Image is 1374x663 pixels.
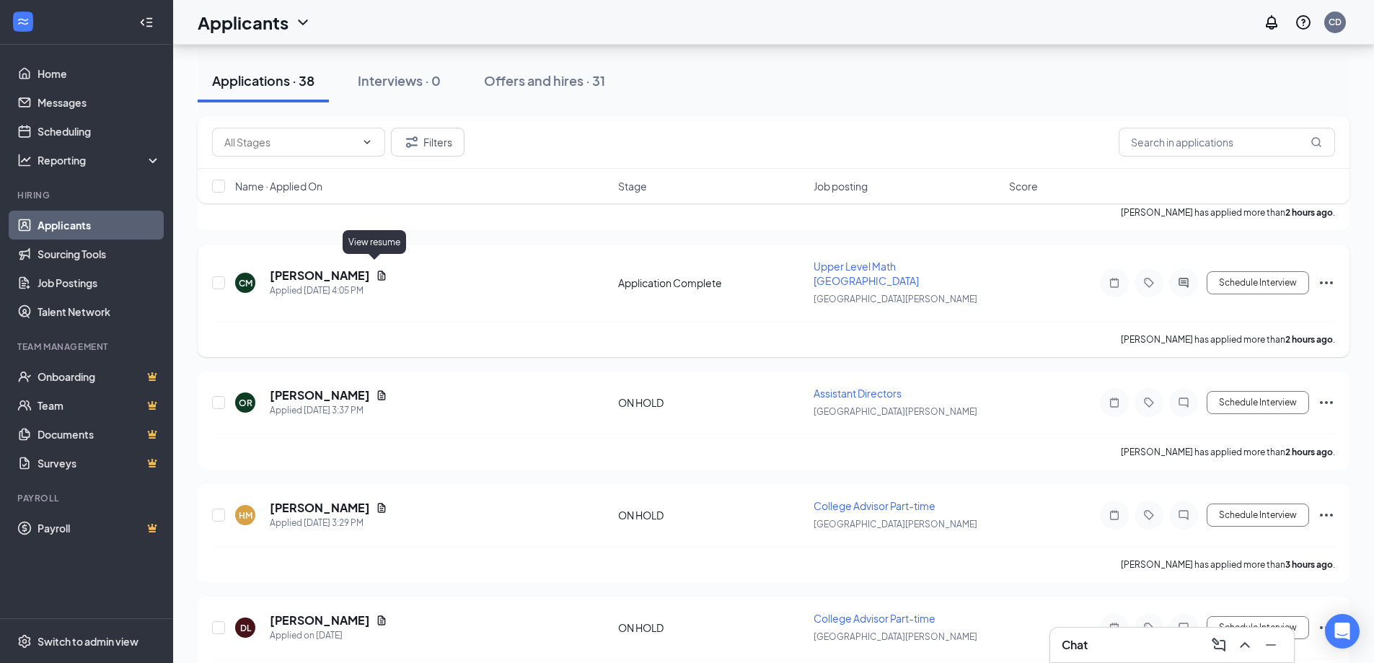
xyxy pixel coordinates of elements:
p: [PERSON_NAME] has applied more than . [1121,446,1335,458]
p: [PERSON_NAME] has applied more than . [1121,558,1335,571]
svg: ChevronUp [1236,636,1254,654]
button: Schedule Interview [1207,616,1309,639]
svg: Tag [1140,397,1158,408]
span: [GEOGRAPHIC_DATA][PERSON_NAME] [814,631,977,642]
span: Stage [618,179,647,193]
a: Scheduling [38,117,161,146]
svg: Filter [403,133,420,151]
p: [PERSON_NAME] has applied more than . [1121,333,1335,346]
a: Home [38,59,161,88]
div: HM [239,509,252,522]
div: Applications · 38 [212,71,314,89]
span: College Advisor Part-time [814,499,935,512]
span: [GEOGRAPHIC_DATA][PERSON_NAME] [814,519,977,530]
div: Interviews · 0 [358,71,441,89]
span: [GEOGRAPHIC_DATA][PERSON_NAME] [814,406,977,417]
div: Application Complete [618,276,805,290]
svg: Tag [1140,509,1158,521]
svg: Notifications [1263,14,1280,31]
span: College Advisor Part-time [814,612,935,625]
h3: Chat [1062,637,1088,653]
div: ON HOLD [618,620,805,635]
div: CM [239,277,252,289]
b: 2 hours ago [1285,447,1333,457]
svg: QuestionInfo [1295,14,1312,31]
h5: [PERSON_NAME] [270,612,370,628]
div: Open Intercom Messenger [1325,614,1360,649]
span: Upper Level Math [GEOGRAPHIC_DATA] [814,260,919,287]
svg: MagnifyingGlass [1311,136,1322,148]
svg: Collapse [139,15,154,30]
div: CD [1329,16,1342,28]
button: Schedule Interview [1207,271,1309,294]
svg: Settings [17,634,32,649]
div: Applied [DATE] 3:29 PM [270,516,387,530]
svg: Document [376,615,387,626]
a: Sourcing Tools [38,240,161,268]
svg: ChevronDown [294,14,312,31]
div: Hiring [17,189,158,201]
button: Filter Filters [391,128,464,157]
div: Switch to admin view [38,634,138,649]
span: Assistant Directors [814,387,902,400]
a: DocumentsCrown [38,420,161,449]
svg: ChatInactive [1175,397,1192,408]
button: Schedule Interview [1207,391,1309,414]
a: Messages [38,88,161,117]
svg: Ellipses [1318,274,1335,291]
div: View resume [343,230,406,254]
a: PayrollCrown [38,514,161,543]
svg: ChatInactive [1175,622,1192,633]
div: Applied [DATE] 4:05 PM [270,284,387,298]
span: [GEOGRAPHIC_DATA][PERSON_NAME] [814,294,977,304]
svg: Ellipses [1318,506,1335,524]
svg: Document [376,502,387,514]
svg: Tag [1140,277,1158,289]
svg: Note [1106,622,1123,633]
div: Team Management [17,341,158,353]
button: Schedule Interview [1207,504,1309,527]
div: DL [240,622,251,634]
h5: [PERSON_NAME] [270,268,370,284]
div: Applied on [DATE] [270,628,387,643]
a: Job Postings [38,268,161,297]
span: Job posting [814,179,868,193]
svg: Ellipses [1318,394,1335,411]
svg: ChatInactive [1175,509,1192,521]
h5: [PERSON_NAME] [270,387,370,403]
div: Reporting [38,153,162,167]
svg: ChevronDown [361,136,373,148]
span: Score [1009,179,1038,193]
b: 2 hours ago [1285,334,1333,345]
h5: [PERSON_NAME] [270,500,370,516]
svg: ActiveChat [1175,277,1192,289]
span: Name · Applied On [235,179,322,193]
svg: WorkstreamLogo [16,14,30,29]
input: Search in applications [1119,128,1335,157]
svg: Document [376,270,387,281]
svg: ComposeMessage [1210,636,1228,654]
svg: Document [376,390,387,401]
svg: Minimize [1262,636,1280,654]
div: Offers and hires · 31 [484,71,605,89]
input: All Stages [224,134,356,150]
a: Applicants [38,211,161,240]
h1: Applicants [198,10,289,35]
a: Talent Network [38,297,161,326]
div: ON HOLD [618,395,805,410]
svg: Note [1106,397,1123,408]
button: ComposeMessage [1207,633,1230,657]
button: ChevronUp [1233,633,1256,657]
b: 3 hours ago [1285,559,1333,570]
svg: Analysis [17,153,32,167]
a: TeamCrown [38,391,161,420]
a: SurveysCrown [38,449,161,478]
svg: Ellipses [1318,619,1335,636]
a: OnboardingCrown [38,362,161,391]
div: OR [239,397,252,409]
div: Applied [DATE] 3:37 PM [270,403,387,418]
div: Payroll [17,492,158,504]
button: Minimize [1259,633,1282,657]
div: ON HOLD [618,508,805,522]
svg: Note [1106,277,1123,289]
